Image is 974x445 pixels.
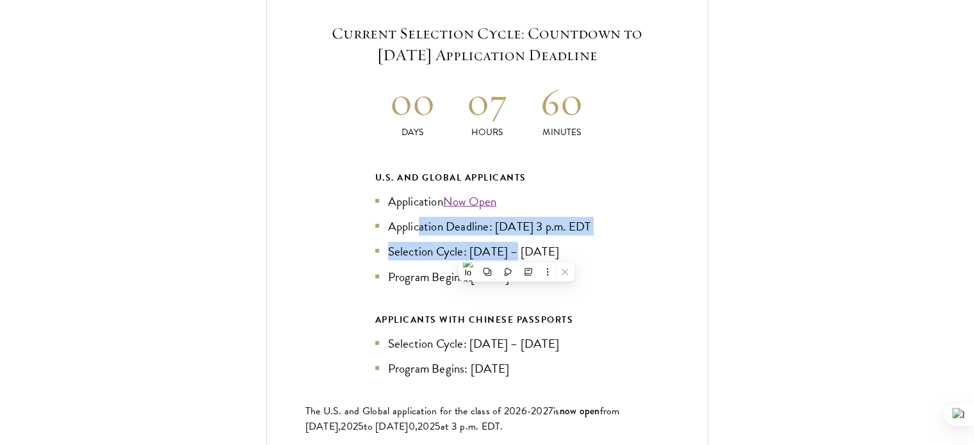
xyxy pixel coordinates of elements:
[305,22,669,66] h5: Current Selection Cycle: Countdown to [DATE] Application Deadline
[375,312,599,328] div: APPLICANTS WITH CHINESE PASSPORTS
[409,419,415,434] span: 0
[358,419,364,434] span: 5
[443,192,497,211] a: Now Open
[375,77,450,125] h2: 00
[521,403,527,419] span: 6
[441,419,503,434] span: at 3 p.m. EDT.
[305,403,620,434] span: from [DATE],
[450,125,524,139] p: Hours
[375,192,599,211] li: Application
[375,334,599,353] li: Selection Cycle: [DATE] – [DATE]
[375,242,599,261] li: Selection Cycle: [DATE] – [DATE]
[418,419,435,434] span: 202
[548,403,553,419] span: 7
[375,170,599,186] div: U.S. and Global Applicants
[375,125,450,139] p: Days
[450,77,524,125] h2: 07
[527,403,548,419] span: -202
[524,125,599,139] p: Minutes
[524,77,599,125] h2: 60
[435,419,441,434] span: 5
[553,403,560,419] span: is
[415,419,418,434] span: ,
[305,403,521,419] span: The U.S. and Global application for the class of 202
[375,268,599,286] li: Program Begins: [DATE]
[341,419,358,434] span: 202
[364,419,408,434] span: to [DATE]
[560,403,600,418] span: now open
[375,217,599,236] li: Application Deadline: [DATE] 3 p.m. EDT
[375,359,599,378] li: Program Begins: [DATE]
